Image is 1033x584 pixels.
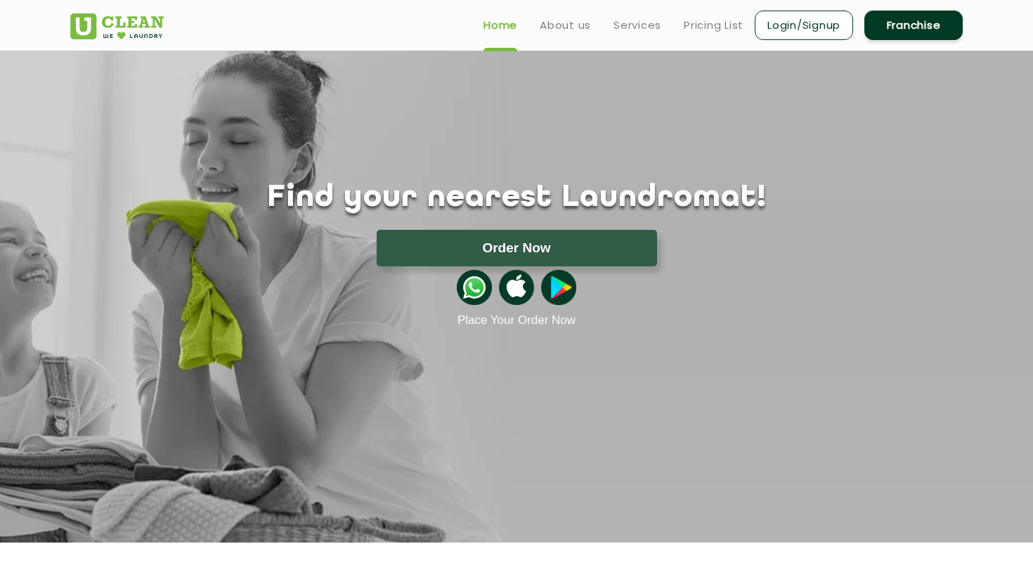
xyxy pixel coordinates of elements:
[483,17,517,34] a: Home
[541,270,576,305] img: playstoreicon.png
[60,181,973,216] h1: Find your nearest Laundromat!
[377,230,657,266] button: Order Now
[613,17,661,34] a: Services
[684,17,743,34] a: Pricing List
[864,11,963,40] a: Franchise
[499,270,534,305] img: apple-icon.png
[540,17,591,34] a: About us
[457,270,492,305] img: whatsappicon.png
[457,313,576,327] a: Place Your Order Now
[755,11,853,40] a: Login/Signup
[70,13,164,39] img: UClean Laundry and Dry Cleaning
